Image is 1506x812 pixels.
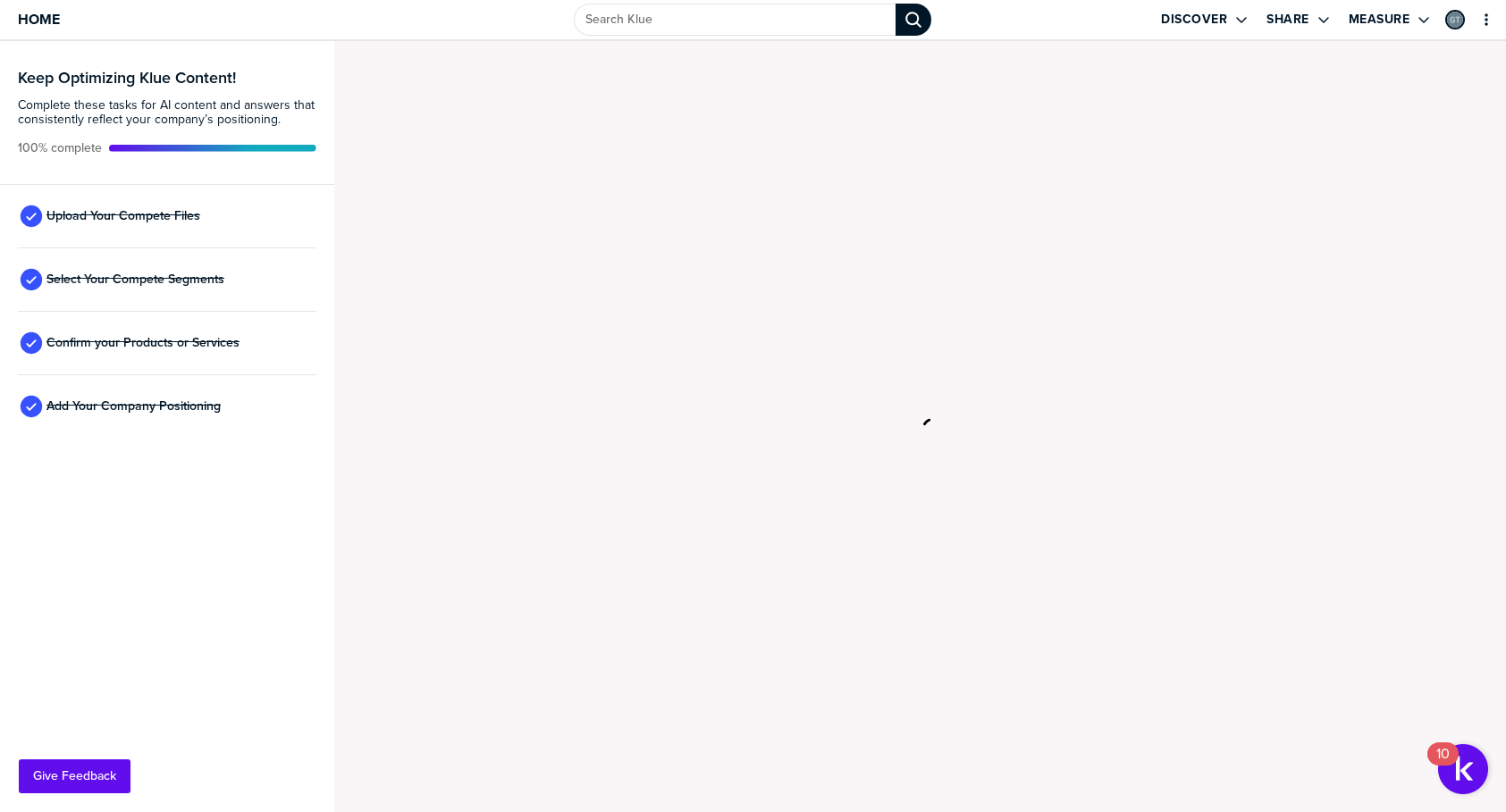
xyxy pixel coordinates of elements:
button: Open Resource Center, 10 new notifications [1438,744,1488,794]
div: 10 [1436,754,1450,777]
label: Discover [1161,12,1227,28]
div: Google Testing [1445,10,1465,29]
span: Complete these tasks for AI content and answers that consistently reflect your company’s position... [18,98,316,127]
label: Share [1266,12,1309,28]
img: a704a66d4116c15f9e665b5202793983-sml.png [1447,12,1463,28]
h3: Keep Optimizing Klue Content! [18,70,316,86]
a: Edit Profile [1443,8,1467,31]
span: Active [18,141,102,155]
span: Upload Your Compete Files [46,209,200,223]
span: Select Your Compete Segments [46,272,224,287]
div: Search Klue [896,4,931,36]
span: Confirm your Products or Services [46,336,240,350]
label: Measure [1349,12,1410,28]
span: Add Your Company Positioning [46,399,221,414]
button: Give Feedback [19,759,130,793]
span: Home [18,12,60,27]
input: Search Klue [574,4,896,36]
